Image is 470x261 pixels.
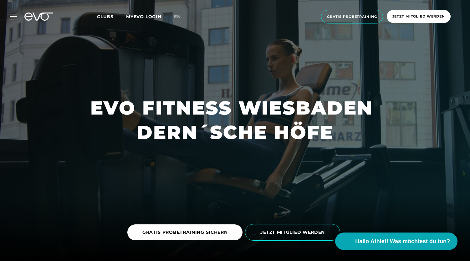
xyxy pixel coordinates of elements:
a: Jetzt Mitglied werden [385,10,452,23]
span: JETZT MITGLIED WERDEN [260,229,325,236]
h1: EVO FITNESS WIESBADEN DERN´SCHE HÖFE [90,96,380,145]
span: en [174,14,181,19]
a: Clubs [97,13,126,19]
button: Hallo Athlet! Was möchtest du tun? [335,233,457,250]
span: Hallo Athlet! Was möchtest du tun? [355,237,450,246]
span: Gratis Probetraining [327,14,377,19]
a: JETZT MITGLIED WERDEN [245,219,343,245]
span: Jetzt Mitglied werden [392,14,445,19]
a: MYEVO LOGIN [126,14,161,19]
a: en [174,13,188,20]
span: Clubs [97,14,114,19]
a: Gratis Probetraining [319,10,385,23]
a: GRATIS PROBETRAINING SICHERN [127,224,243,240]
span: GRATIS PROBETRAINING SICHERN [142,229,228,236]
